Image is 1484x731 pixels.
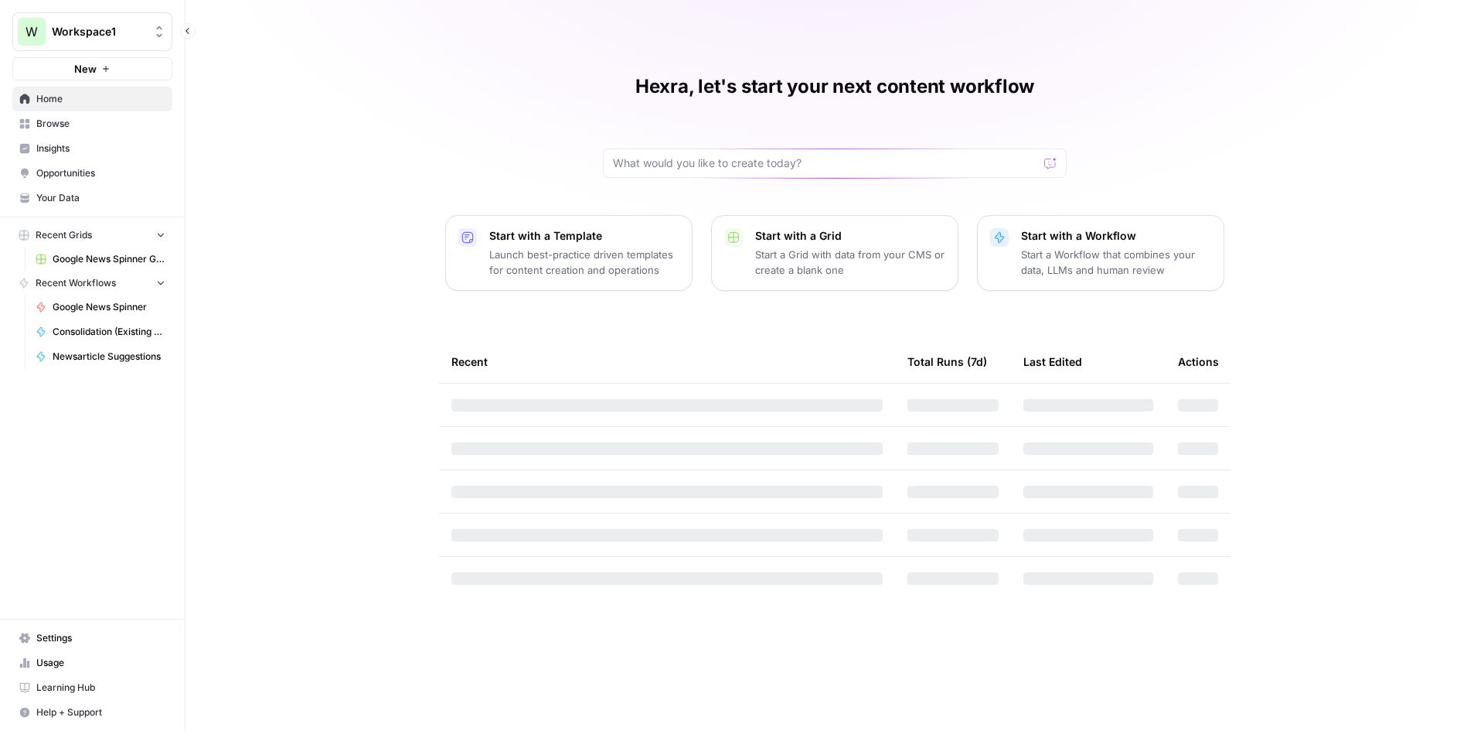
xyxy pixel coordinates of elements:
span: Home [36,92,165,106]
span: Settings [36,631,165,645]
a: Settings [12,626,172,651]
a: Browse [12,111,172,136]
button: Recent Grids [12,224,172,247]
a: Newsarticle Suggestions [29,344,172,369]
div: Last Edited [1023,340,1082,383]
span: Browse [36,117,165,131]
span: Consolidation (Existing Pages) [53,325,165,339]
button: Recent Workflows [12,272,172,295]
span: Newsarticle Suggestions [53,350,165,364]
a: Opportunities [12,161,172,186]
input: What would you like to create today? [613,155,1038,171]
button: New [12,57,172,80]
span: Workspace1 [52,24,145,39]
button: Workspace: Workspace1 [12,12,172,51]
a: Your Data [12,186,172,210]
p: Start with a Workflow [1021,228,1211,244]
button: Start with a TemplateLaunch best-practice driven templates for content creation and operations [445,215,693,291]
span: Recent Workflows [36,276,116,290]
span: Your Data [36,191,165,205]
a: Usage [12,651,172,675]
span: Opportunities [36,166,165,180]
span: Insights [36,142,165,155]
button: Start with a GridStart a Grid with data from your CMS or create a blank one [711,215,958,291]
button: Help + Support [12,700,172,725]
a: Google News Spinner [29,295,172,319]
button: Start with a WorkflowStart a Workflow that combines your data, LLMs and human review [977,215,1224,291]
a: Insights [12,136,172,161]
p: Start a Grid with data from your CMS or create a blank one [755,247,945,278]
span: Recent Grids [36,228,92,242]
a: Learning Hub [12,675,172,700]
span: Google News Spinner [53,300,165,314]
p: Start a Workflow that combines your data, LLMs and human review [1021,247,1211,278]
p: Start with a Grid [755,228,945,244]
span: W [26,22,38,41]
div: Total Runs (7d) [907,340,987,383]
a: Google News Spinner Grid [29,247,172,272]
span: New [74,61,97,77]
p: Start with a Template [489,228,679,244]
span: Help + Support [36,705,165,719]
span: Learning Hub [36,681,165,695]
a: Home [12,87,172,111]
span: Usage [36,656,165,670]
span: Google News Spinner Grid [53,252,165,266]
h1: Hexra, let's start your next content workflow [635,74,1034,99]
div: Actions [1178,340,1219,383]
p: Launch best-practice driven templates for content creation and operations [489,247,679,278]
a: Consolidation (Existing Pages) [29,319,172,344]
div: Recent [451,340,883,383]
